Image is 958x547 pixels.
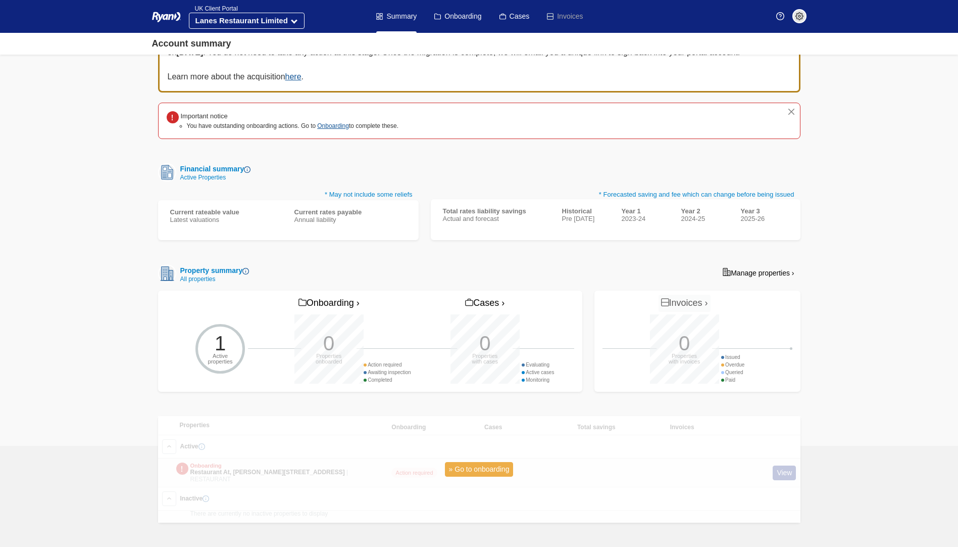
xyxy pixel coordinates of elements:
img: settings [795,12,803,20]
div: Total rates liability savings [443,207,550,215]
div: 2023-24 [622,215,669,222]
div: Latest valuations [170,216,282,223]
div: Current rates payable [294,208,407,216]
div: Action required [364,361,411,369]
div: All properties [176,276,249,282]
div: Current rateable value [170,208,282,216]
button: close [787,107,796,116]
a: Onboarding › [296,295,362,312]
div: Overdue [721,361,745,369]
div: Paid [721,376,745,384]
div: Year 3 [741,207,788,215]
div: Year 1 [622,207,669,215]
div: Annual liability [294,216,407,223]
div: Important notice [181,111,399,121]
div: Awaiting inspection [364,369,411,376]
button: Lanes Restaurant Limited [189,13,305,29]
div: Historical [562,207,610,215]
div: Account summary [152,37,231,51]
div: Evaluating [522,361,554,369]
div: Following [PERSON_NAME] acquisition of Altus UK Property Tax, the portal will migrate from [GEOGR... [158,25,800,93]
div: Completed [364,376,411,384]
div: Property summary [176,265,249,276]
div: 2024-25 [681,215,729,222]
div: Pre [DATE] [562,215,610,222]
img: Help [776,12,784,20]
p: * Forecasted saving and fee which can change before being issued [431,190,800,200]
a: here [285,72,301,81]
p: * May not include some reliefs [158,190,419,200]
div: Active Properties [176,174,251,180]
div: 2025-26 [741,215,788,222]
a: Onboarding [317,122,349,129]
a: Cases › [463,295,507,312]
div: Queried [721,369,745,376]
strong: Lanes Restaurant Limited [195,16,288,25]
div: Financial summary [176,164,251,174]
div: Actual and forecast [443,215,550,222]
a: » Go to onboarding [445,462,514,477]
div: Year 2 [681,207,729,215]
div: Monitoring [522,376,554,384]
div: Issued [721,353,745,361]
div: Active cases [522,369,554,376]
span: UK Client Portal [189,5,238,12]
a: Manage properties › [717,264,800,281]
li: You have outstanding onboarding actions. Go to to complete these. [187,121,399,130]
